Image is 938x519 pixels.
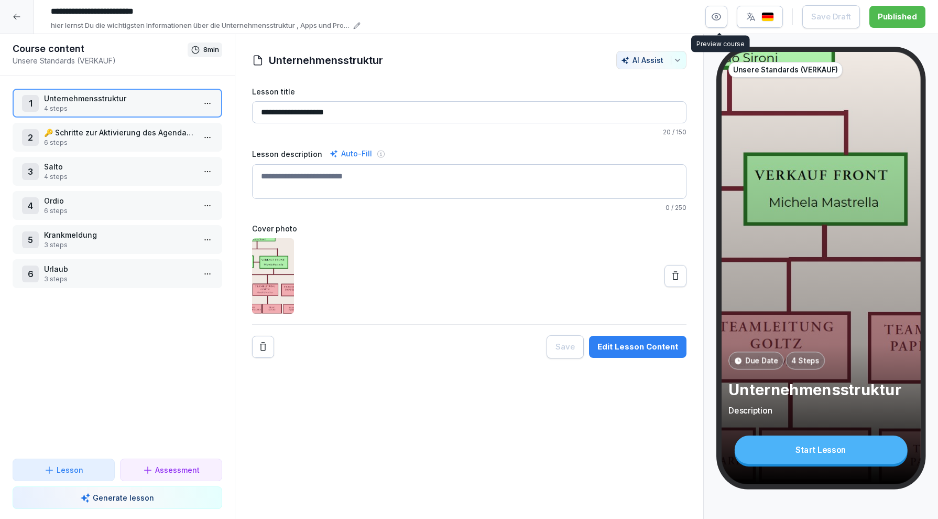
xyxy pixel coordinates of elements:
p: / 250 [252,203,686,213]
div: 6Urlaub3 steps [13,259,222,288]
div: 4 [22,197,39,214]
img: ir3sstdupthg9d0o3hjszfnj.png [252,238,294,314]
button: AI Assist [616,51,686,69]
p: hier lernst Du die wichtigsten Informationen über die Unternehmensstruktur , Apps und Prozesse [51,20,350,31]
div: Published [878,11,917,23]
h1: Course content [13,43,188,55]
div: Save Draft [811,11,851,23]
div: Save [555,341,575,353]
p: Salto [44,161,195,172]
p: 6 steps [44,138,195,147]
label: Lesson description [252,149,322,160]
button: Remove [252,336,274,358]
p: / 150 [252,128,686,137]
div: 4Ordio6 steps [13,191,222,220]
div: 3Salto4 steps [13,157,222,186]
img: de.svg [761,12,774,22]
p: 4 steps [44,104,195,113]
div: Auto-Fill [328,147,374,160]
span: 0 [666,204,670,211]
div: 1 [22,95,39,112]
button: Assessment [120,459,222,481]
p: Unsere Standards (VERKAUF) [733,65,837,75]
button: Edit Lesson Content [589,336,686,358]
p: Urlaub [44,263,195,274]
label: Lesson title [252,86,686,97]
p: 4 Steps [791,355,819,366]
div: 3 [22,163,39,180]
p: Generate lesson [93,492,154,503]
p: Krankmeldung [44,229,195,240]
div: Preview course [691,36,750,52]
p: Lesson [57,464,83,475]
div: 5Krankmeldung3 steps [13,225,222,254]
p: 🔑 Schritte zur Aktivierung des Agenda Portals [44,127,195,138]
button: Generate lesson [13,486,222,509]
p: Assessment [155,464,200,475]
div: 2🔑 Schritte zur Aktivierung des Agenda Portals6 steps [13,123,222,152]
div: 5 [22,231,39,248]
p: 4 steps [44,172,195,182]
p: Unsere Standards (VERKAUF) [13,55,188,66]
div: Start Lesson [734,436,907,464]
p: Description [728,405,913,416]
div: 2 [22,129,39,146]
button: Lesson [13,459,115,481]
p: 6 steps [44,206,195,216]
label: Cover photo [252,223,686,234]
div: 1Unternehmensstruktur4 steps [13,89,222,118]
button: Published [869,6,925,28]
p: Unternehmensstruktur [728,380,913,399]
div: Edit Lesson Content [597,341,678,353]
p: 8 min [203,45,219,55]
p: Due Date [745,355,778,366]
h1: Unternehmensstruktur [269,52,383,68]
p: 3 steps [44,274,195,284]
div: AI Assist [621,56,682,65]
span: 20 [663,128,671,136]
p: Unternehmensstruktur [44,93,195,104]
p: Ordio [44,195,195,206]
button: Save [547,335,584,358]
p: 3 steps [44,240,195,250]
div: 6 [22,266,39,282]
button: Save Draft [802,5,860,28]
